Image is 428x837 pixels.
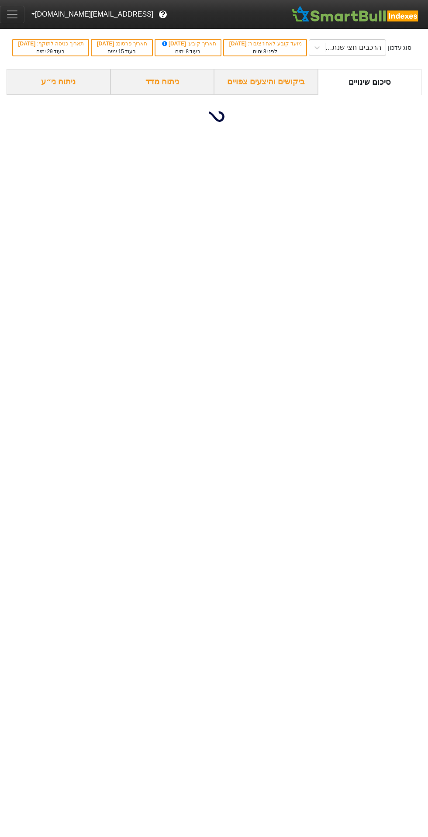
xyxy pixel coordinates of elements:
div: בעוד ימים [17,48,84,55]
div: תאריך פרסום : [96,40,148,48]
div: תאריך קובע : [160,40,216,48]
div: ביקושים והיצעים צפויים [214,69,318,95]
span: 15 [118,48,124,55]
div: בעוד ימים [160,48,216,55]
div: לפני ימים [228,48,302,55]
span: [DATE] [97,41,116,47]
span: 8 [186,48,189,55]
div: תאריך כניסה לתוקף : [17,40,84,48]
span: 29 [47,48,52,55]
div: ניתוח מדד [110,69,214,95]
div: סיכום שינויים [318,69,422,95]
div: סוג עדכון [388,43,412,52]
div: ניתוח ני״ע [7,69,110,95]
div: בעוד ימים [96,48,148,55]
img: loading... [204,106,224,127]
span: [DATE] [229,41,248,47]
div: מועד קובע לאחוז ציבור : [228,40,302,48]
div: הרכבים חצי שנתי [DATE] [324,42,381,53]
span: [DATE] [161,41,188,47]
span: 8 [263,48,266,55]
span: ? [161,9,166,21]
button: [EMAIL_ADDRESS][DOMAIN_NAME] [24,7,159,22]
span: [DATE] [18,41,37,47]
